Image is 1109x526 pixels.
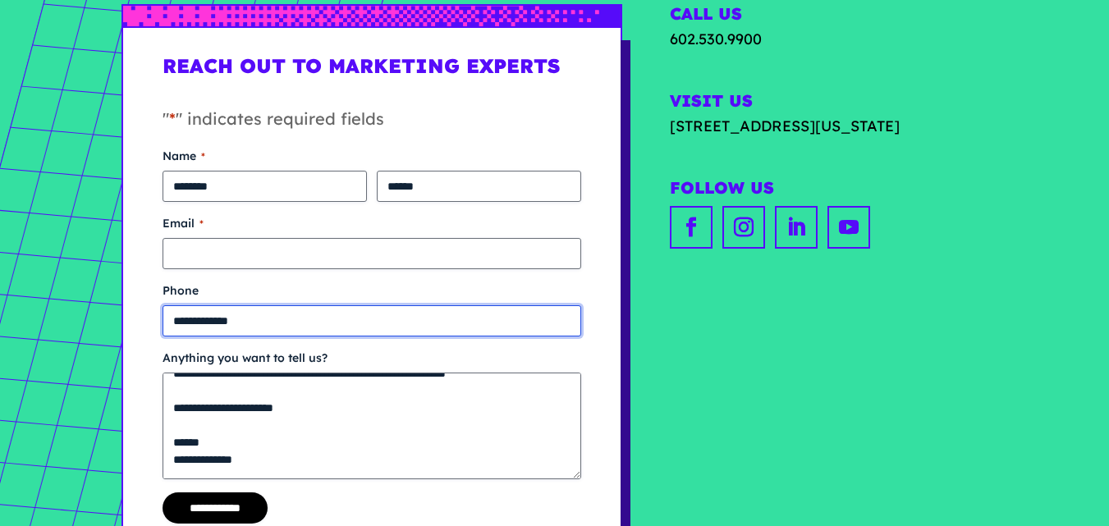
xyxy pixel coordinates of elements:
[163,350,581,366] label: Anything you want to tell us?
[722,206,765,249] a: instagram
[129,333,209,345] em: Driven by SalesIQ
[670,178,988,202] h2: Follow Us
[670,4,988,28] h2: Call Us
[163,107,581,148] p: " " indicates required fields
[34,158,286,324] span: We are offline. Please leave us a message.
[670,115,988,137] a: [STREET_ADDRESS][US_STATE]
[241,409,298,431] em: Submit
[670,30,762,48] a: 602.530.9900
[269,8,309,48] div: Minimize live chat window
[28,98,69,107] img: logo_Zg8I0qSkbAqR2WFHt3p6CTuqpyXMFPubPcD2OT02zFN43Cy9FUNNG3NEPhM_Q1qe_.png
[670,206,713,249] a: facebook
[163,282,581,299] label: Phone
[113,334,125,344] img: salesiqlogo_leal7QplfZFryJ6FIlVepeu7OftD7mt8q6exU6-34PB8prfIgodN67KcxXM9Y7JQ_.png
[85,92,276,113] div: Leave a message
[670,91,988,115] h2: Visit Us
[827,206,870,249] a: youtube
[163,215,581,231] label: Email
[163,54,581,91] h1: Reach Out to Marketing Experts
[163,148,205,164] legend: Name
[775,206,818,249] a: linkedin
[123,6,621,26] img: px-grad-blue-short.svg
[8,351,313,409] textarea: Type your message and click 'Submit'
